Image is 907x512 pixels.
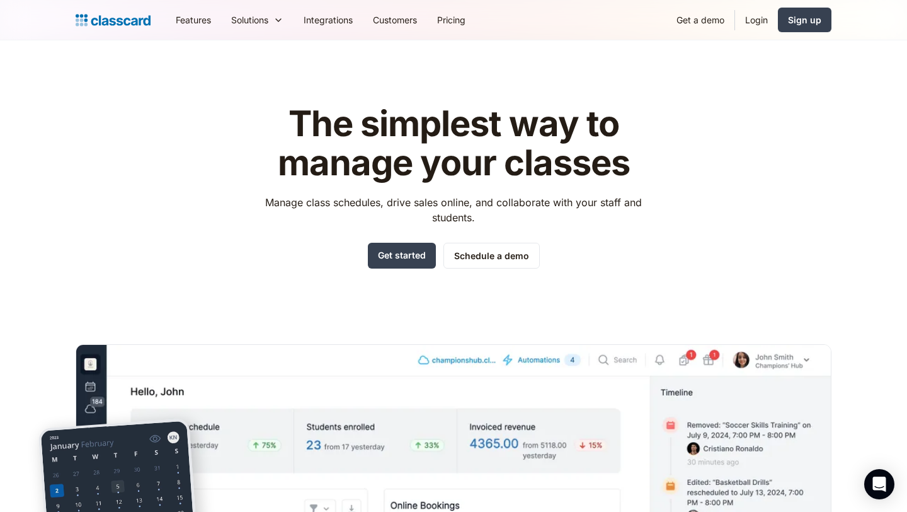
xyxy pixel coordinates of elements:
[778,8,831,32] a: Sign up
[443,243,540,269] a: Schedule a demo
[254,105,654,182] h1: The simplest way to manage your classes
[254,195,654,225] p: Manage class schedules, drive sales online, and collaborate with your staff and students.
[864,469,894,499] div: Open Intercom Messenger
[735,6,778,34] a: Login
[231,13,268,26] div: Solutions
[166,6,221,34] a: Features
[294,6,363,34] a: Integrations
[76,11,151,29] a: home
[788,13,821,26] div: Sign up
[427,6,476,34] a: Pricing
[363,6,427,34] a: Customers
[368,243,436,269] a: Get started
[221,6,294,34] div: Solutions
[666,6,734,34] a: Get a demo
